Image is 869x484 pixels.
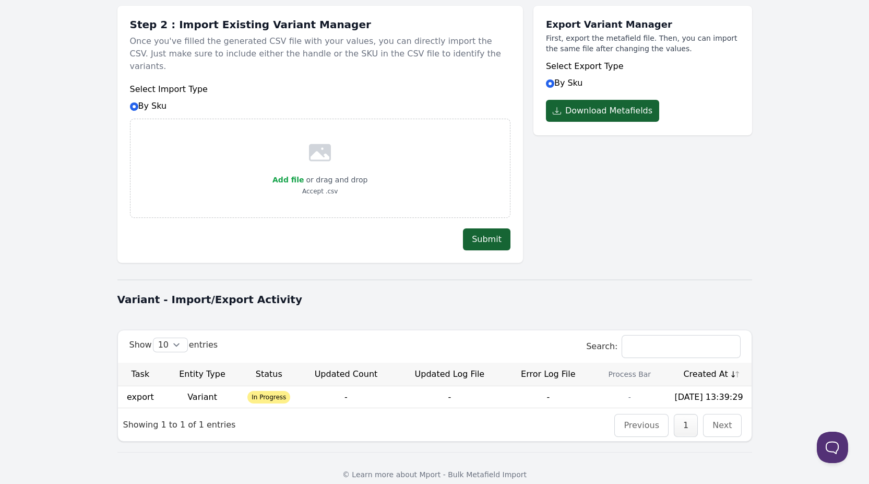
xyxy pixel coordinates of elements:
[153,338,187,352] select: Showentries
[546,18,740,31] h1: Export Variant Manager
[130,31,510,77] p: Once you've filled the generated CSV file with your values, you can directly import the CSV. Just...
[304,174,367,186] p: or drag and drop
[593,386,666,408] td: -
[344,392,348,402] span: -
[272,176,304,184] span: Add file
[130,83,510,96] h6: Select Import Type
[118,386,163,408] td: export
[247,391,290,404] span: In Progress
[666,363,752,386] th: Created At: activate to sort column ascending
[624,420,659,430] a: Previous
[130,83,510,112] div: By Sku
[342,470,417,479] span: © Learn more about
[683,420,688,430] a: 1
[129,340,218,350] label: Show entries
[130,18,510,31] h1: Step 2 : Import Existing Variant Manager
[666,386,752,408] td: [DATE] 13:39:29
[712,420,732,430] a: Next
[420,470,527,479] a: Mport - Bulk Metafield Import
[463,228,510,250] button: Submit
[118,411,241,438] div: Showing 1 to 1 of 1 entries
[163,386,242,408] td: Variant
[546,60,740,89] div: By Sku
[546,33,740,54] p: First, export the metafield file. Then, you can import the same file after changing the values.
[272,186,367,197] p: Accept .csv
[546,392,550,402] span: -
[117,292,752,307] h1: Variant - Import/Export Activity
[546,100,659,122] button: Download Metafields
[546,60,740,73] h6: Select Export Type
[817,432,848,463] iframe: Toggle Customer Support
[448,392,451,402] span: -
[622,336,740,358] input: Search:
[586,341,740,351] label: Search:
